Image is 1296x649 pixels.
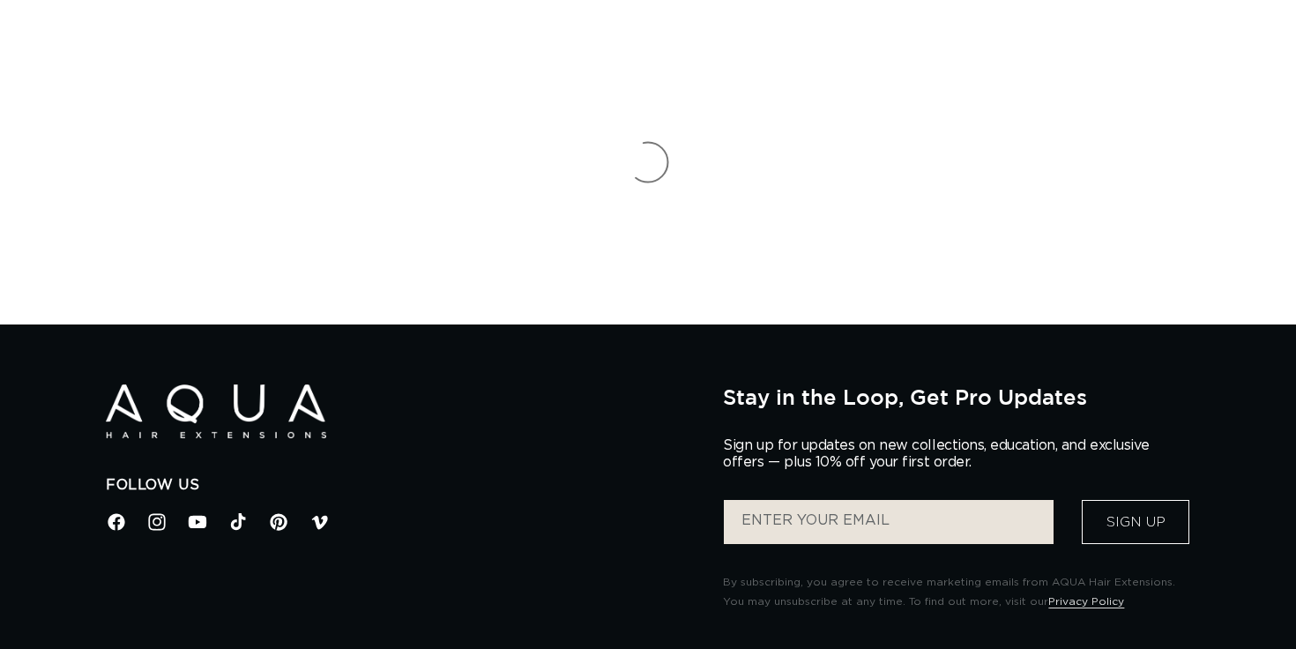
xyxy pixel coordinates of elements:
h2: Stay in the Loop, Get Pro Updates [723,384,1190,409]
img: Aqua Hair Extensions [106,384,326,438]
p: Sign up for updates on new collections, education, and exclusive offers — plus 10% off your first... [723,437,1164,471]
input: ENTER YOUR EMAIL [724,500,1054,544]
p: By subscribing, you agree to receive marketing emails from AQUA Hair Extensions. You may unsubscr... [723,573,1190,611]
a: Privacy Policy [1048,596,1124,607]
h2: Follow Us [106,476,696,495]
button: Sign Up [1082,500,1189,544]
